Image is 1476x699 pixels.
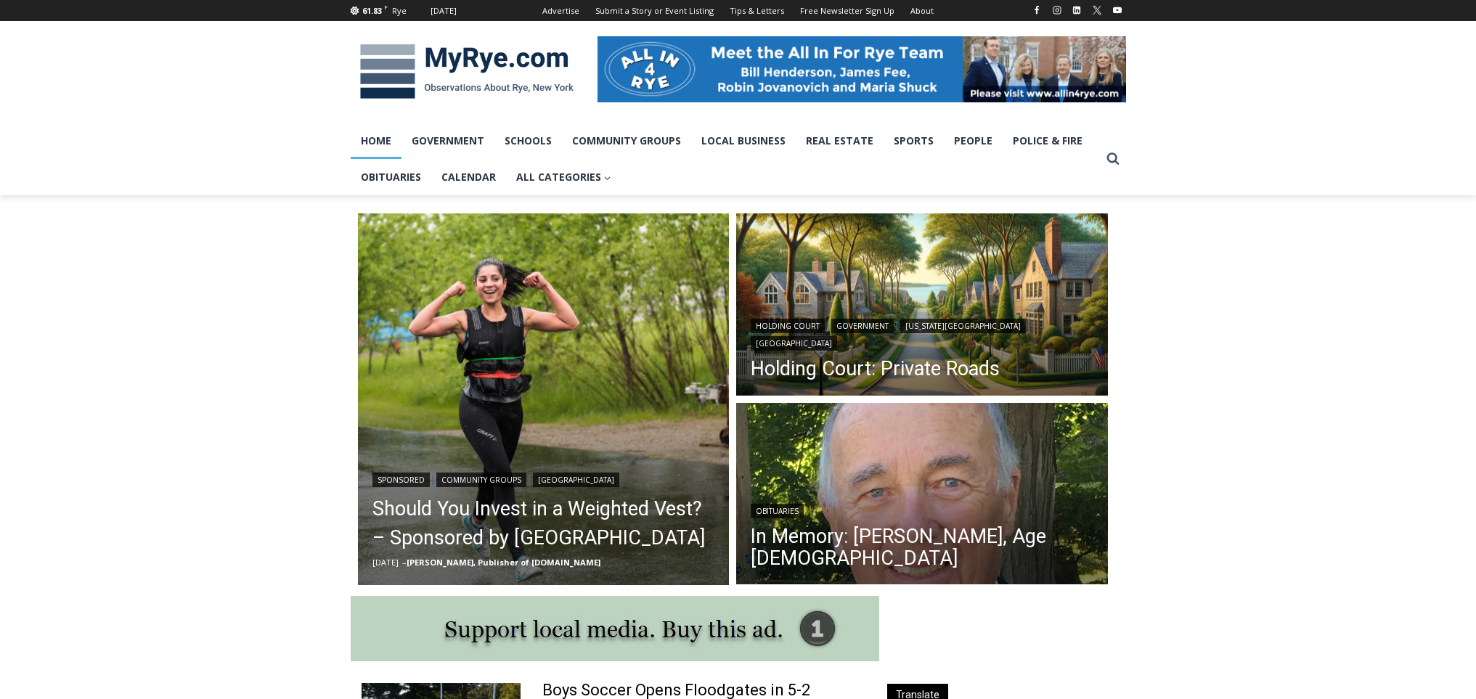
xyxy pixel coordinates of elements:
img: (PHOTO: Runner with a weighted vest. Contributed.) [358,213,730,585]
div: [DATE] [431,4,457,17]
a: YouTube [1109,1,1126,19]
a: Holding Court: Private Roads [751,358,1093,380]
a: People [944,123,1003,159]
a: Facebook [1028,1,1045,19]
a: Linkedin [1068,1,1085,19]
a: Local Business [691,123,796,159]
img: All in for Rye [598,36,1126,102]
a: Government [401,123,494,159]
a: Read More Holding Court: Private Roads [736,213,1108,399]
a: Sponsored [372,473,430,487]
a: Calendar [431,159,506,195]
a: Sports [884,123,944,159]
a: [GEOGRAPHIC_DATA] [533,473,619,487]
a: Instagram [1048,1,1066,19]
span: F [384,3,388,11]
a: Obituaries [751,504,804,518]
a: [GEOGRAPHIC_DATA] [751,336,837,351]
span: – [402,557,407,568]
div: | | | [751,316,1093,351]
a: Real Estate [796,123,884,159]
a: Home [351,123,401,159]
a: Government [831,319,894,333]
a: [PERSON_NAME], Publisher of [DOMAIN_NAME] [407,557,600,568]
a: Community Groups [436,473,526,487]
a: Obituaries [351,159,431,195]
a: X [1088,1,1106,19]
img: MyRye.com [351,34,583,110]
span: All Categories [516,169,611,185]
button: View Search Form [1100,146,1126,172]
span: 61.83 [362,5,382,16]
a: Read More Should You Invest in a Weighted Vest? – Sponsored by White Plains Hospital [358,213,730,585]
div: Rye [392,4,407,17]
a: Community Groups [562,123,691,159]
a: Schools [494,123,562,159]
a: All Categories [506,159,621,195]
a: In Memory: [PERSON_NAME], Age [DEMOGRAPHIC_DATA] [751,526,1093,569]
a: Holding Court [751,319,825,333]
time: [DATE] [372,557,399,568]
img: Obituary - Richard Allen Hynson [736,403,1108,589]
img: DALLE 2025-09-08 Holding Court 2025-09-09 Private Roads [736,213,1108,399]
div: | | [372,470,715,487]
a: [US_STATE][GEOGRAPHIC_DATA] [900,319,1026,333]
nav: Primary Navigation [351,123,1100,196]
a: Read More In Memory: Richard Allen Hynson, Age 93 [736,403,1108,589]
a: Police & Fire [1003,123,1093,159]
a: Should You Invest in a Weighted Vest? – Sponsored by [GEOGRAPHIC_DATA] [372,494,715,552]
img: support local media, buy this ad [351,596,879,661]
